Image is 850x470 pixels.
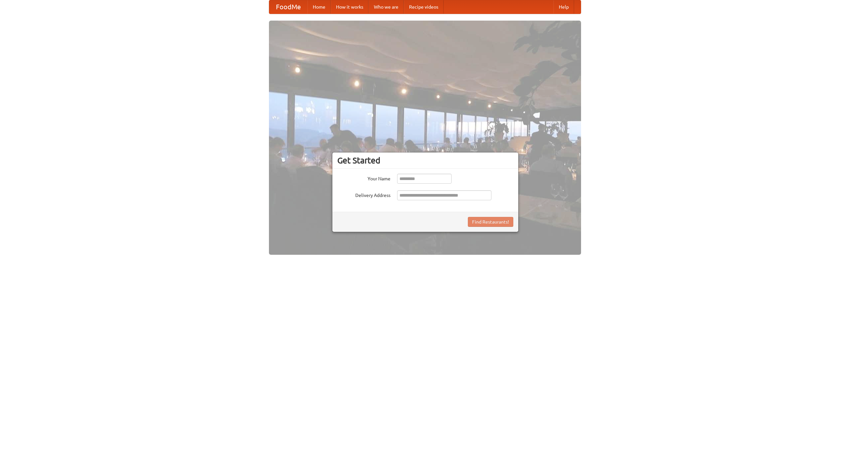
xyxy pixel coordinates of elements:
label: Delivery Address [337,190,390,199]
a: Home [307,0,331,14]
h3: Get Started [337,155,513,165]
a: Recipe videos [404,0,444,14]
button: Find Restaurants! [468,217,513,227]
a: FoodMe [269,0,307,14]
label: Your Name [337,174,390,182]
a: Who we are [369,0,404,14]
a: Help [553,0,574,14]
a: How it works [331,0,369,14]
